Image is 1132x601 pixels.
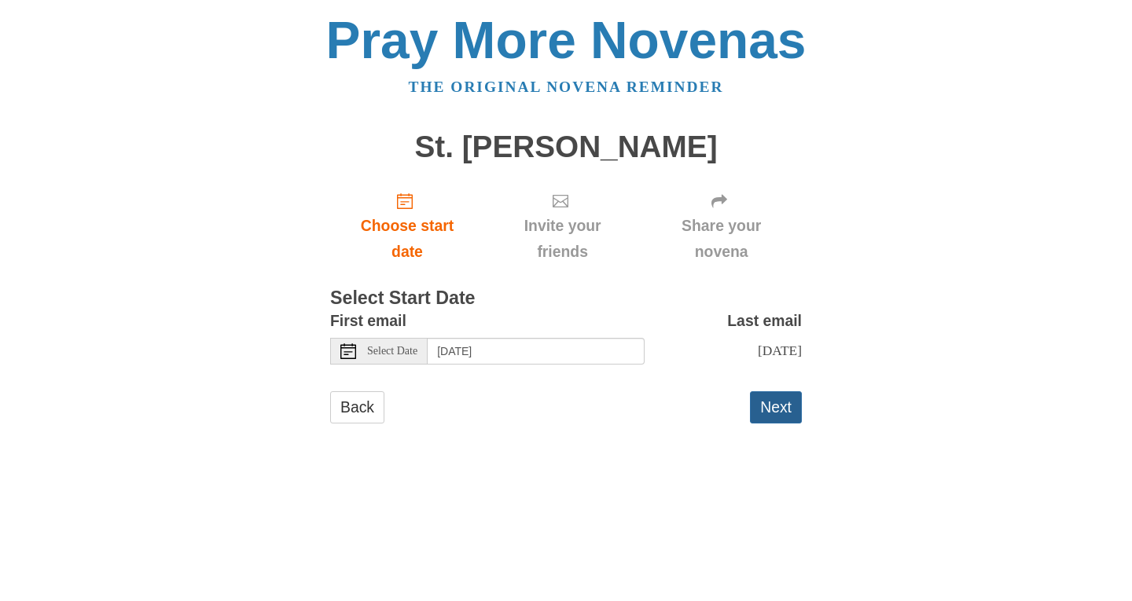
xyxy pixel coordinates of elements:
div: Click "Next" to confirm your start date first. [641,179,802,273]
span: Share your novena [656,213,786,265]
span: Invite your friends [500,213,625,265]
h3: Select Start Date [330,288,802,309]
button: Next [750,391,802,423]
span: Select Date [367,346,417,357]
a: The original novena reminder [409,79,724,95]
a: Choose start date [330,179,484,273]
a: Back [330,391,384,423]
span: Choose start date [346,213,469,265]
label: Last email [727,308,802,334]
h1: St. [PERSON_NAME] [330,130,802,164]
div: Click "Next" to confirm your start date first. [484,179,641,273]
a: Pray More Novenas [326,11,807,69]
label: First email [330,308,406,334]
span: [DATE] [758,343,802,358]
